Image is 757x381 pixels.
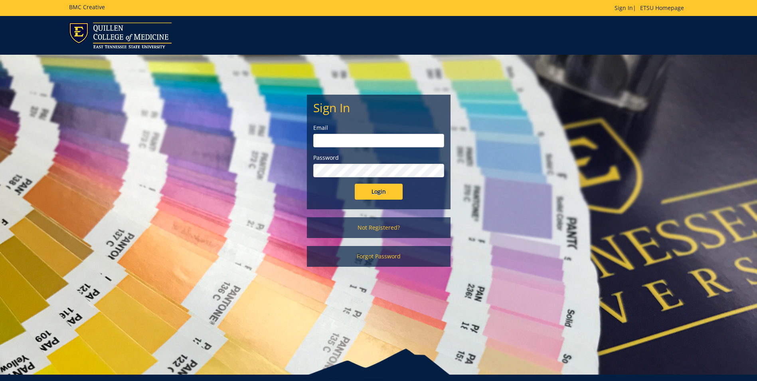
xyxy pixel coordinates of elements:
[69,22,172,48] img: ETSU logo
[307,217,451,238] a: Not Registered?
[313,124,444,132] label: Email
[615,4,633,12] a: Sign In
[636,4,688,12] a: ETSU Homepage
[307,246,451,267] a: Forgot Password
[313,101,444,114] h2: Sign In
[355,184,403,200] input: Login
[615,4,688,12] p: |
[69,4,105,10] h5: BMC Creative
[313,154,444,162] label: Password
